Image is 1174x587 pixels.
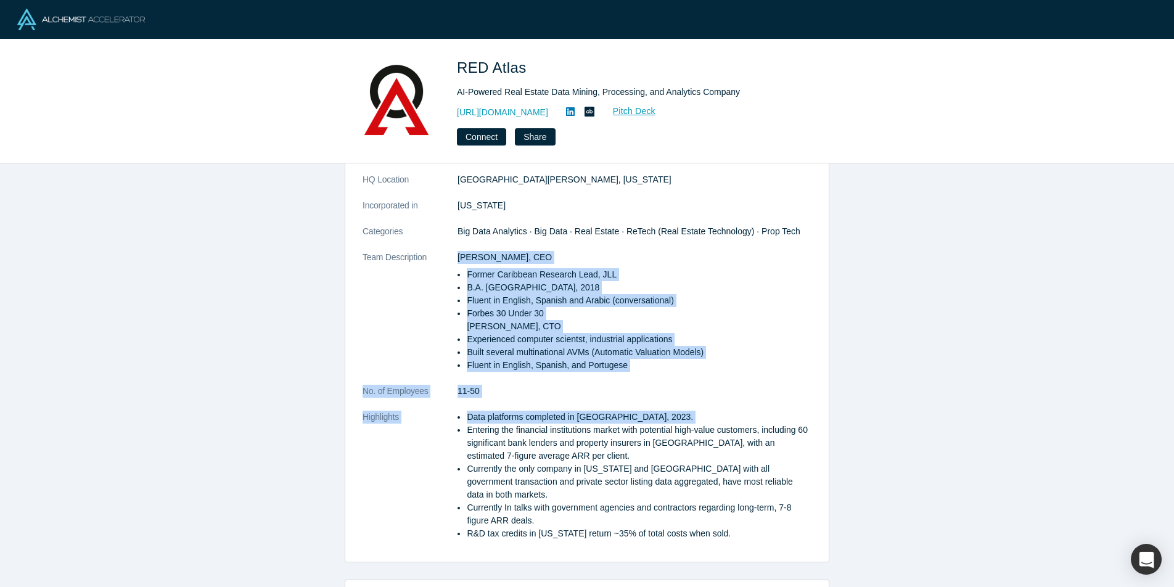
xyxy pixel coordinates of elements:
dd: [US_STATE] [458,199,811,212]
li: R&D tax credits in [US_STATE] return ~35% of total costs when sold. [467,527,811,540]
div: AI-Powered Real Estate Data Mining, Processing, and Analytics Company [457,86,802,99]
dt: Categories [363,225,458,251]
dt: HQ Location [363,173,458,199]
li: Currently In talks with government agencies and contractors regarding long-term, 7-8 figure ARR d... [467,501,811,527]
li: Forbes 30 Under 30 [PERSON_NAME], CTO [467,307,811,333]
li: Built several multinational AVMs (Automatic Valuation Models) [467,346,811,359]
li: Currently the only company in [US_STATE] and [GEOGRAPHIC_DATA] with all government transaction an... [467,462,811,501]
li: B.A. [GEOGRAPHIC_DATA], 2018 [467,281,811,294]
button: Connect [457,128,506,146]
dt: Highlights [363,411,458,553]
li: Entering the financial institutions market with potential high-value customers, including 60 sign... [467,424,811,462]
img: Alchemist Logo [17,9,145,30]
span: RED Atlas [457,59,531,76]
img: RED Atlas's Logo [353,57,440,143]
li: Data platforms completed in [GEOGRAPHIC_DATA], 2023. [467,411,811,424]
li: Former Caribbean Research Lead, JLL [467,268,811,281]
dd: [GEOGRAPHIC_DATA][PERSON_NAME], [US_STATE] [458,173,811,186]
button: Share [515,128,555,146]
dt: No. of Employees [363,385,458,411]
p: [PERSON_NAME], CEO [458,251,811,264]
dt: Team Description [363,251,458,385]
li: Experienced computer scientst, industrial applications [467,333,811,346]
a: Pitch Deck [599,104,656,118]
dt: Incorporated in [363,199,458,225]
span: Big Data Analytics · Big Data · Real Estate · ReTech (Real Estate Technology) · Prop Tech [458,226,800,236]
li: Fluent in English, Spanish and Arabic (conversational) [467,294,811,307]
dd: 11-50 [458,385,811,398]
a: [URL][DOMAIN_NAME] [457,106,548,119]
li: Fluent in English, Spanish, and Portugese [467,359,811,372]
